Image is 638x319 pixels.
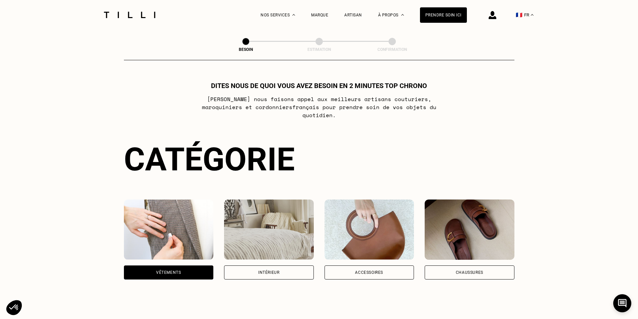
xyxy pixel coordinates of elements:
[311,13,328,17] a: Marque
[292,14,295,16] img: Menu déroulant
[124,200,214,260] img: Vêtements
[156,270,181,274] div: Vêtements
[355,270,383,274] div: Accessoires
[489,11,496,19] img: icône connexion
[359,47,426,52] div: Confirmation
[531,14,534,16] img: menu déroulant
[286,47,353,52] div: Estimation
[211,82,427,90] h1: Dites nous de quoi vous avez besoin en 2 minutes top chrono
[420,7,467,23] a: Prendre soin ici
[224,200,314,260] img: Intérieur
[516,12,522,18] span: 🇫🇷
[124,141,514,178] div: Catégorie
[101,12,158,18] img: Logo du service de couturière Tilli
[425,200,514,260] img: Chaussures
[325,200,414,260] img: Accessoires
[212,47,279,52] div: Besoin
[186,95,452,119] p: [PERSON_NAME] nous faisons appel aux meilleurs artisans couturiers , maroquiniers et cordonniers ...
[401,14,404,16] img: Menu déroulant à propos
[258,270,279,274] div: Intérieur
[344,13,362,17] a: Artisan
[456,270,483,274] div: Chaussures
